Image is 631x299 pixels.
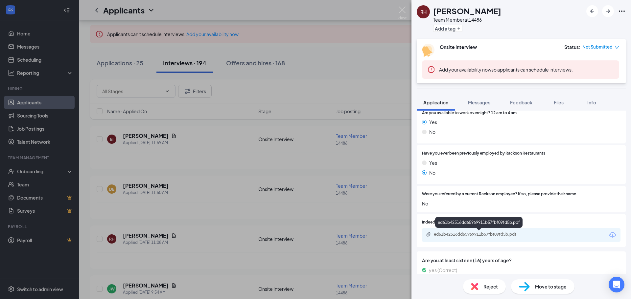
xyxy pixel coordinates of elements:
[587,99,596,105] span: Info
[433,25,462,32] button: PlusAdd a tag
[602,5,614,17] button: ArrowRight
[564,44,580,50] div: Status :
[535,283,567,290] span: Move to stage
[429,267,457,274] span: yes (Correct)
[426,232,532,238] a: Papercliped61b42516dd65969911b57fbf09fd5b.pdf
[604,7,612,15] svg: ArrowRight
[434,232,526,237] div: ed61b42516dd65969911b57fbf09fd5b.pdf
[435,217,523,228] div: ed61b42516dd65969911b57fbf09fd5b.pdf
[429,159,437,166] span: Yes
[433,16,501,23] div: Team Member at 14486
[615,45,619,50] span: down
[440,44,477,50] b: Onsite Interview
[510,99,532,105] span: Feedback
[423,99,448,105] span: Application
[429,169,435,176] span: No
[554,99,564,105] span: Files
[422,219,451,225] span: Indeed Resume
[439,67,573,73] span: so applicants can schedule interviews.
[586,5,598,17] button: ArrowLeftNew
[618,7,626,15] svg: Ellipses
[588,7,596,15] svg: ArrowLeftNew
[426,232,431,237] svg: Paperclip
[420,9,427,15] div: RH
[609,231,617,239] svg: Download
[427,66,435,74] svg: Error
[468,99,490,105] span: Messages
[457,27,461,31] svg: Plus
[422,191,577,197] span: Were you referred by a current Rackson employee? If so, please provide their name.
[422,150,545,157] span: Have you ever been previously employed by Rackson Restaurants
[422,257,620,264] span: Are you at least sixteen (16) years of age?
[429,128,435,136] span: No
[582,44,613,50] span: Not Submitted
[439,66,491,73] button: Add your availability now
[422,110,517,116] span: Are you available to work overnight? 12 am to 4 am
[609,277,624,292] div: Open Intercom Messenger
[429,118,437,126] span: Yes
[483,283,498,290] span: Reject
[433,5,501,16] h1: [PERSON_NAME]
[422,200,620,207] span: No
